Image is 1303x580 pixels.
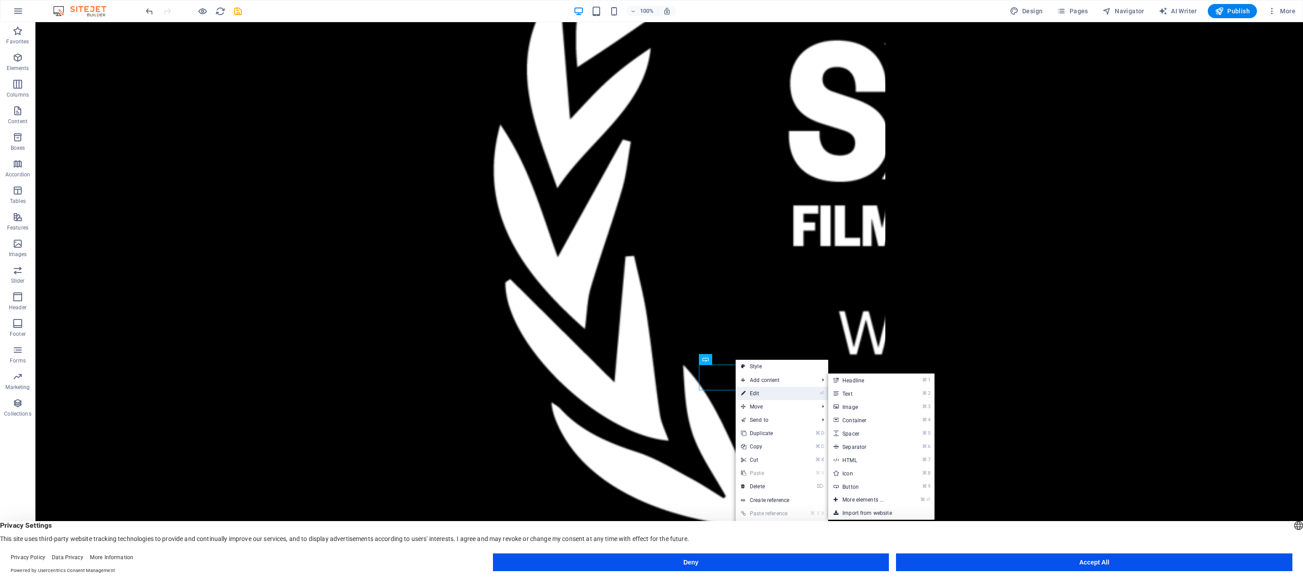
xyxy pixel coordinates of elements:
[1264,4,1299,18] button: More
[1010,7,1043,16] span: Design
[928,430,930,436] i: 5
[1099,4,1148,18] button: Navigator
[736,387,795,400] a: ⏎Edit
[5,384,30,391] p: Marketing
[197,6,208,16] button: Click here to leave preview mode and continue editing
[736,507,795,520] a: ⌘⇧VPaste reference
[11,144,25,152] p: Boxes
[10,357,26,364] p: Forms
[816,510,820,516] i: ⇧
[922,444,927,449] i: ⌘
[1215,7,1250,16] span: Publish
[828,440,901,453] a: ⌘6Separator
[736,360,828,373] a: Style
[736,480,795,493] a: ⌦Delete
[922,430,927,436] i: ⌘
[1102,7,1144,16] span: Navigator
[736,427,795,440] a: ⌘DDuplicate
[928,377,930,383] i: 1
[1159,7,1197,16] span: AI Writer
[922,417,927,423] i: ⌘
[736,440,795,453] a: ⌘CCopy
[828,506,935,520] a: Import from website
[1053,4,1091,18] button: Pages
[51,6,117,16] img: Editor Logo
[10,331,26,338] p: Footer
[815,457,820,463] i: ⌘
[1155,4,1201,18] button: AI Writer
[922,470,927,476] i: ⌘
[144,6,155,16] button: undo
[821,470,824,476] i: V
[922,404,927,409] i: ⌘
[828,387,901,400] a: ⌘2Text
[821,444,824,449] i: C
[821,457,824,463] i: X
[828,467,901,480] a: ⌘8Icon
[215,6,225,16] i: Reload page
[815,444,820,449] i: ⌘
[11,277,25,284] p: Slider
[810,510,815,516] i: ⌘
[928,457,930,463] i: 7
[8,118,27,125] p: Content
[828,413,901,427] a: ⌘4Container
[1006,4,1047,18] div: Design (Ctrl+Alt+Y)
[821,430,824,436] i: D
[4,410,31,417] p: Collections
[7,65,29,72] p: Elements
[144,6,155,16] i: Undo: Change button (Ctrl+Z)
[9,304,27,311] p: Header
[828,427,901,440] a: ⌘5Spacer
[627,6,658,16] button: 100%
[922,483,927,489] i: ⌘
[828,493,901,506] a: ⌘⏎More elements ...
[736,374,815,387] span: Add content
[828,400,901,413] a: ⌘3Image
[928,390,930,396] i: 2
[1006,4,1047,18] button: Design
[815,470,820,476] i: ⌘
[736,413,815,427] a: Send to
[928,404,930,409] i: 3
[920,497,925,502] i: ⌘
[736,453,795,467] a: ⌘XCut
[815,430,820,436] i: ⌘
[640,6,654,16] h6: 100%
[736,494,828,507] a: Create reference
[817,483,824,489] i: ⌦
[828,480,901,493] a: ⌘9Button
[233,6,243,16] i: Save (Ctrl+S)
[233,6,243,16] button: save
[9,251,27,258] p: Images
[663,7,671,15] i: On resize automatically adjust zoom level to fit chosen device.
[928,417,930,423] i: 4
[1057,7,1088,16] span: Pages
[922,457,927,463] i: ⌘
[926,497,930,502] i: ⏎
[1268,7,1295,16] span: More
[7,91,29,98] p: Columns
[736,400,815,413] span: Move
[7,224,28,231] p: Features
[922,390,927,396] i: ⌘
[6,38,29,45] p: Favorites
[928,483,930,489] i: 9
[5,171,30,178] p: Accordion
[736,467,795,480] a: ⌘VPaste
[10,198,26,205] p: Tables
[922,377,927,383] i: ⌘
[828,453,901,467] a: ⌘7HTML
[828,374,901,387] a: ⌘1Headline
[821,510,824,516] i: V
[928,470,930,476] i: 8
[820,390,824,396] i: ⏎
[1208,4,1257,18] button: Publish
[928,444,930,449] i: 6
[215,6,225,16] button: reload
